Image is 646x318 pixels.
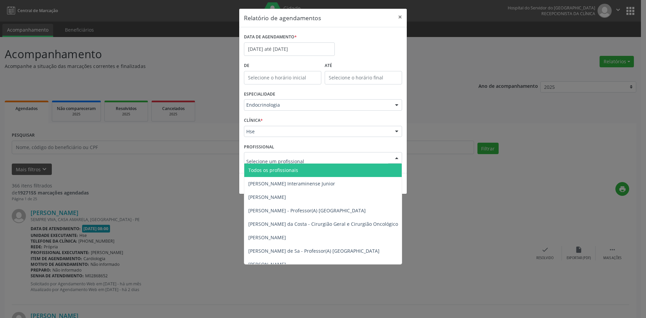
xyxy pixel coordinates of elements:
span: Todos os profissionais [248,167,298,173]
span: Endocrinologia [246,102,388,108]
span: [PERSON_NAME] da Costa - Cirurgião Geral e Cirurgião Oncológico [248,221,398,227]
span: [PERSON_NAME] [248,261,286,268]
input: Selecione o horário final [325,71,402,84]
label: CLÍNICA [244,115,263,126]
label: De [244,61,321,71]
label: PROFISSIONAL [244,142,274,152]
span: [PERSON_NAME] - Professor(A) [GEOGRAPHIC_DATA] [248,207,366,214]
h5: Relatório de agendamentos [244,13,321,22]
label: DATA DE AGENDAMENTO [244,32,297,42]
input: Selecione uma data ou intervalo [244,42,335,56]
span: [PERSON_NAME] [248,194,286,200]
input: Selecione o horário inicial [244,71,321,84]
span: [PERSON_NAME] Interaminense Junior [248,180,335,187]
span: [PERSON_NAME] [248,234,286,241]
button: Close [393,9,407,25]
span: Hse [246,128,388,135]
span: [PERSON_NAME] de Sa - Professor(A) [GEOGRAPHIC_DATA] [248,248,380,254]
label: ESPECIALIDADE [244,89,275,100]
label: ATÉ [325,61,402,71]
input: Selecione um profissional [246,154,388,168]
